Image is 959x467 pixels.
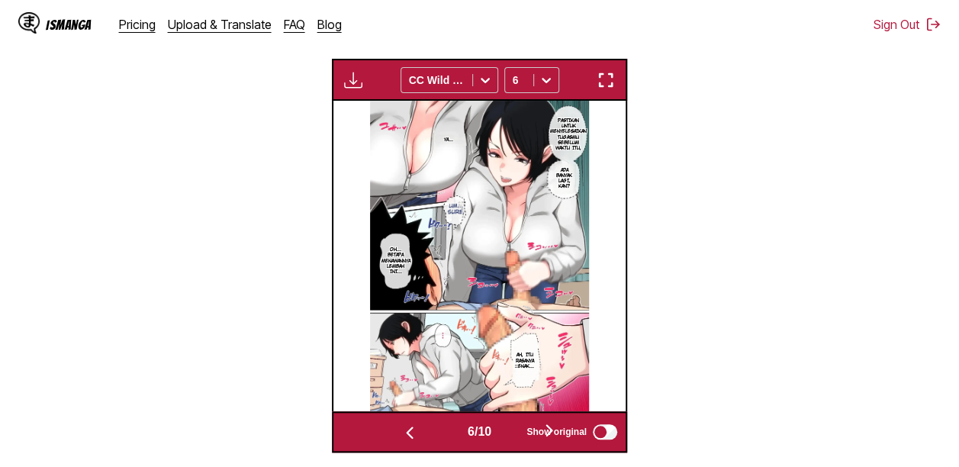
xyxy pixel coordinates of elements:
[505,349,544,372] p: AH, ITU RASANYA ::ENAK...
[344,71,362,89] img: Download translated images
[441,134,456,145] p: YA...
[597,71,615,89] img: Enter fullscreen
[547,114,590,153] p: PASTIKAN UNTUK MENYELESAIKAN TUGASMU SEBELUM WAKTU ITU,
[526,427,587,437] span: Show original
[46,18,92,32] div: IsManga
[370,101,590,411] img: Manga Panel
[18,12,119,37] a: IsManga LogoIsManga
[593,424,617,440] input: Show original
[378,243,414,277] p: OH... BETAPA MENAWANNYA LEMBAH INI...
[18,12,40,34] img: IsManga Logo
[925,17,941,32] img: Sign out
[284,17,305,32] a: FAQ
[168,17,272,32] a: Upload & Translate
[549,164,580,192] p: ADA BANYAK LAGI, KAN?
[119,17,156,32] a: Pricing
[401,424,419,442] img: Previous page
[317,17,342,32] a: Blog
[874,17,941,32] button: Sign Out
[468,425,491,439] span: 6 / 10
